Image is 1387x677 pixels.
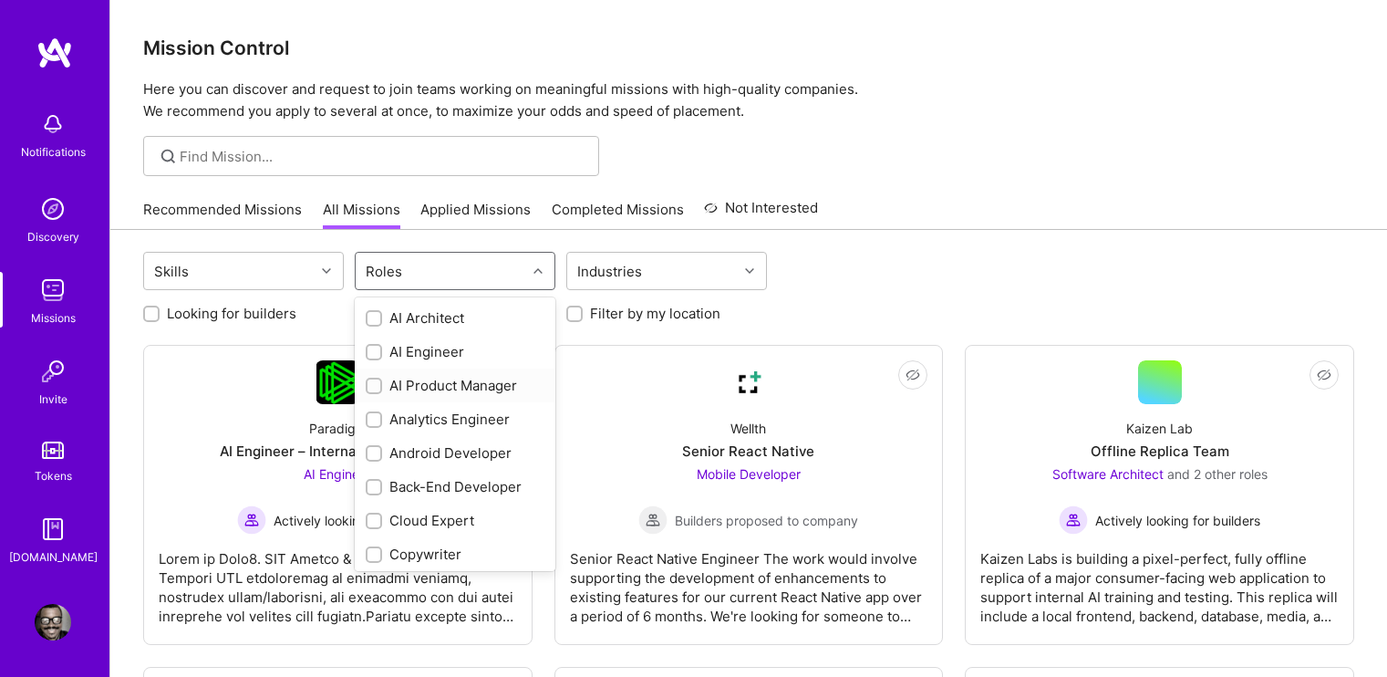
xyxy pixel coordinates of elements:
img: discovery [35,191,71,227]
a: Kaizen LabOffline Replica TeamSoftware Architect and 2 other rolesActively looking for buildersAc... [980,360,1339,630]
input: Find Mission... [180,147,585,166]
img: Invite [35,353,71,390]
div: [DOMAIN_NAME] [9,547,98,567]
span: Actively looking for builders [274,511,439,530]
a: Not Interested [704,197,818,230]
a: Completed Missions [552,200,684,230]
label: Filter by my location [590,304,720,323]
img: Company Logo [727,360,771,404]
div: AI Engineer [366,342,544,361]
img: Company Logo [316,360,359,404]
img: tokens [42,442,64,459]
div: Analytics Engineer [366,410,544,429]
span: Software Architect [1052,466,1164,482]
div: Copywriter [366,545,544,564]
img: bell [35,106,71,142]
div: Discovery [27,227,79,246]
div: Android Developer [366,443,544,463]
div: Kaizen Labs is building a pixel-perfect, fully offline replica of a major consumer-facing web app... [980,535,1339,626]
div: Paradigm [309,419,367,438]
div: Back-End Developer [366,477,544,496]
div: AI Architect [366,308,544,328]
div: Skills [150,258,193,285]
span: Actively looking for builders [1095,511,1260,530]
img: Builders proposed to company [638,505,668,535]
img: Actively looking for builders [237,505,266,535]
div: Cloud Expert [366,511,544,530]
img: Actively looking for builders [1059,505,1088,535]
i: icon Chevron [745,266,754,276]
p: Here you can discover and request to join teams working on meaningful missions with high-quality ... [143,78,1354,122]
img: teamwork [35,272,71,308]
div: Roles [361,258,407,285]
i: icon Chevron [322,266,331,276]
a: Applied Missions [420,200,531,230]
a: User Avatar [30,604,76,641]
div: Industries [573,258,647,285]
div: Tokens [35,466,72,485]
div: AI Product Manager [366,376,544,395]
span: AI Engineer [304,466,371,482]
img: logo [36,36,73,69]
label: Looking for builders [167,304,296,323]
i: icon SearchGrey [158,146,179,167]
span: Mobile Developer [697,466,801,482]
div: Offline Replica Team [1091,442,1229,461]
i: icon EyeClosed [1317,368,1331,382]
div: Notifications [21,142,86,161]
div: Invite [39,390,67,409]
div: Senior React Native Engineer The work would involve supporting the development of enhancements to... [570,535,928,626]
div: Kaizen Lab [1126,419,1193,438]
a: Company LogoWellthSenior React NativeMobile Developer Builders proposed to companyBuilders propos... [570,360,928,630]
span: and 2 other roles [1167,466,1268,482]
i: icon EyeClosed [906,368,920,382]
a: All Missions [323,200,400,230]
div: Wellth [730,419,766,438]
a: Recommended Missions [143,200,302,230]
img: User Avatar [35,604,71,641]
div: Lorem ip Dolo8. SIT Ametco & Adipis Elitseddoeiu: Tempori UTL etdoloremag al enimadmi veniamq, no... [159,535,517,626]
div: Senior React Native [682,442,814,461]
span: Builders proposed to company [675,511,858,530]
img: guide book [35,511,71,547]
a: Company LogoParadigmAI Engineer – Internal LLM AssistantAI Engineer Actively looking for builders... [159,360,517,630]
i: icon Chevron [533,266,543,276]
h3: Mission Control [143,36,1354,59]
div: AI Engineer – Internal LLM Assistant [220,442,456,461]
div: Missions [31,308,76,328]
